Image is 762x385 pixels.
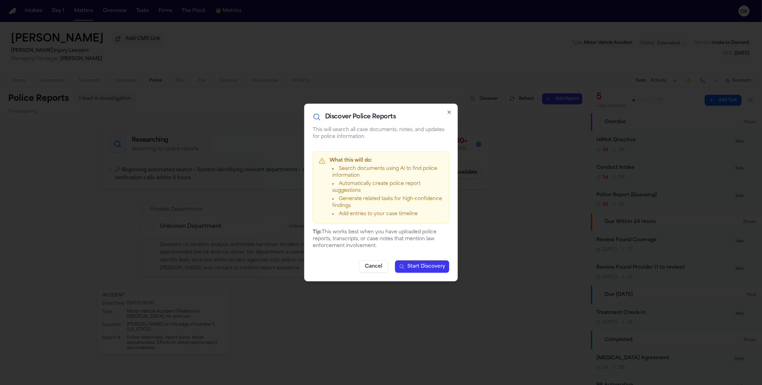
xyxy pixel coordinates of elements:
[332,196,443,209] li: Generate related tasks for high-confidence findings
[332,180,443,194] li: Automatically create police report suggestions
[313,127,449,140] p: This will search all case documents, notes, and updates for police information.
[332,211,443,218] li: Add entries to your case timeline
[313,230,322,235] strong: Tip:
[332,165,443,179] li: Search documents using AI to find police information
[395,260,449,273] button: Start Discovery
[330,157,443,164] p: What this will do:
[407,263,445,270] span: Start Discovery
[313,229,449,249] p: This works best when you have uploaded police reports, transcripts, or case notes that mention la...
[359,260,388,273] button: Cancel
[325,112,396,122] h2: Discover Police Reports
